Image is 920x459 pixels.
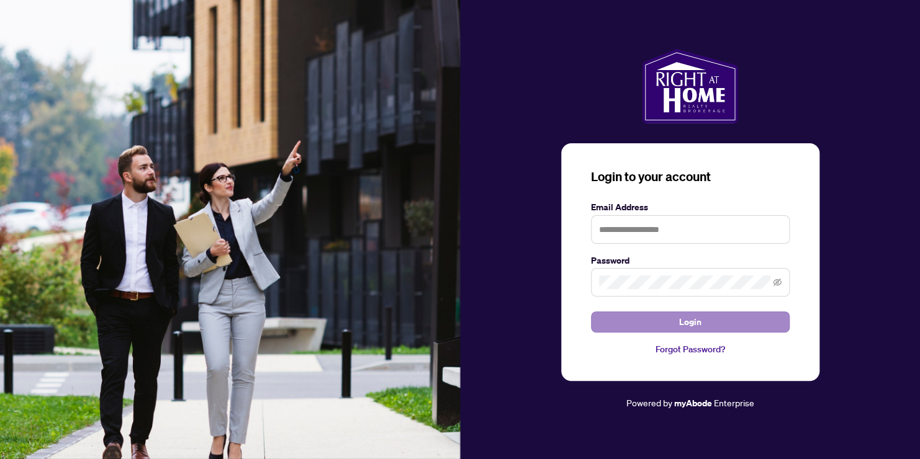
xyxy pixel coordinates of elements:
label: Email Address [591,200,790,214]
span: eye-invisible [773,278,782,287]
label: Password [591,254,790,267]
span: Login [679,312,701,332]
a: myAbode [674,396,712,410]
span: Enterprise [714,397,754,408]
a: Forgot Password? [591,342,790,356]
button: Login [591,311,790,332]
span: Powered by [626,397,672,408]
h3: Login to your account [591,168,790,185]
img: ma-logo [642,49,738,123]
